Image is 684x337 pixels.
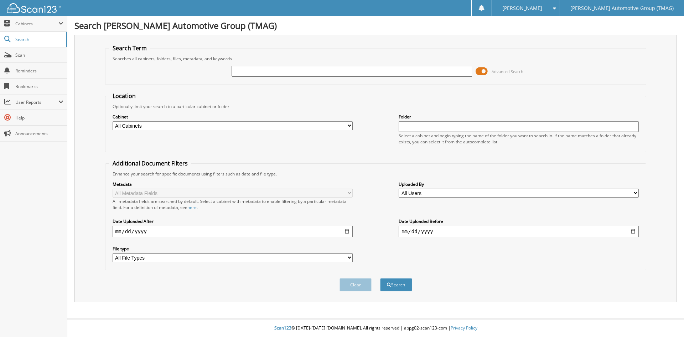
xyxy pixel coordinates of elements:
[15,115,63,121] span: Help
[113,218,353,224] label: Date Uploaded After
[15,21,58,27] span: Cabinets
[399,181,639,187] label: Uploaded By
[15,68,63,74] span: Reminders
[109,103,643,109] div: Optionally limit your search to a particular cabinet or folder
[187,204,197,210] a: here
[380,278,412,291] button: Search
[113,181,353,187] label: Metadata
[15,99,58,105] span: User Reports
[109,171,643,177] div: Enhance your search for specific documents using filters such as date and file type.
[113,114,353,120] label: Cabinet
[109,159,191,167] legend: Additional Document Filters
[399,114,639,120] label: Folder
[113,226,353,237] input: start
[340,278,372,291] button: Clear
[74,20,677,31] h1: Search [PERSON_NAME] Automotive Group (TMAG)
[399,133,639,145] div: Select a cabinet and begin typing the name of the folder you want to search in. If the name match...
[15,52,63,58] span: Scan
[502,6,542,10] span: [PERSON_NAME]
[113,246,353,252] label: File type
[451,325,477,331] a: Privacy Policy
[109,92,139,100] legend: Location
[570,6,674,10] span: [PERSON_NAME] Automotive Group (TMAG)
[15,36,62,42] span: Search
[274,325,291,331] span: Scan123
[492,69,523,74] span: Advanced Search
[109,56,643,62] div: Searches all cabinets, folders, files, metadata, and keywords
[399,226,639,237] input: end
[15,83,63,90] span: Bookmarks
[15,131,63,137] span: Announcements
[399,218,639,224] label: Date Uploaded Before
[109,44,150,52] legend: Search Term
[7,3,61,13] img: scan123-logo-white.svg
[67,320,684,337] div: © [DATE]-[DATE] [DOMAIN_NAME]. All rights reserved | appg02-scan123-com |
[113,198,353,210] div: All metadata fields are searched by default. Select a cabinet with metadata to enable filtering b...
